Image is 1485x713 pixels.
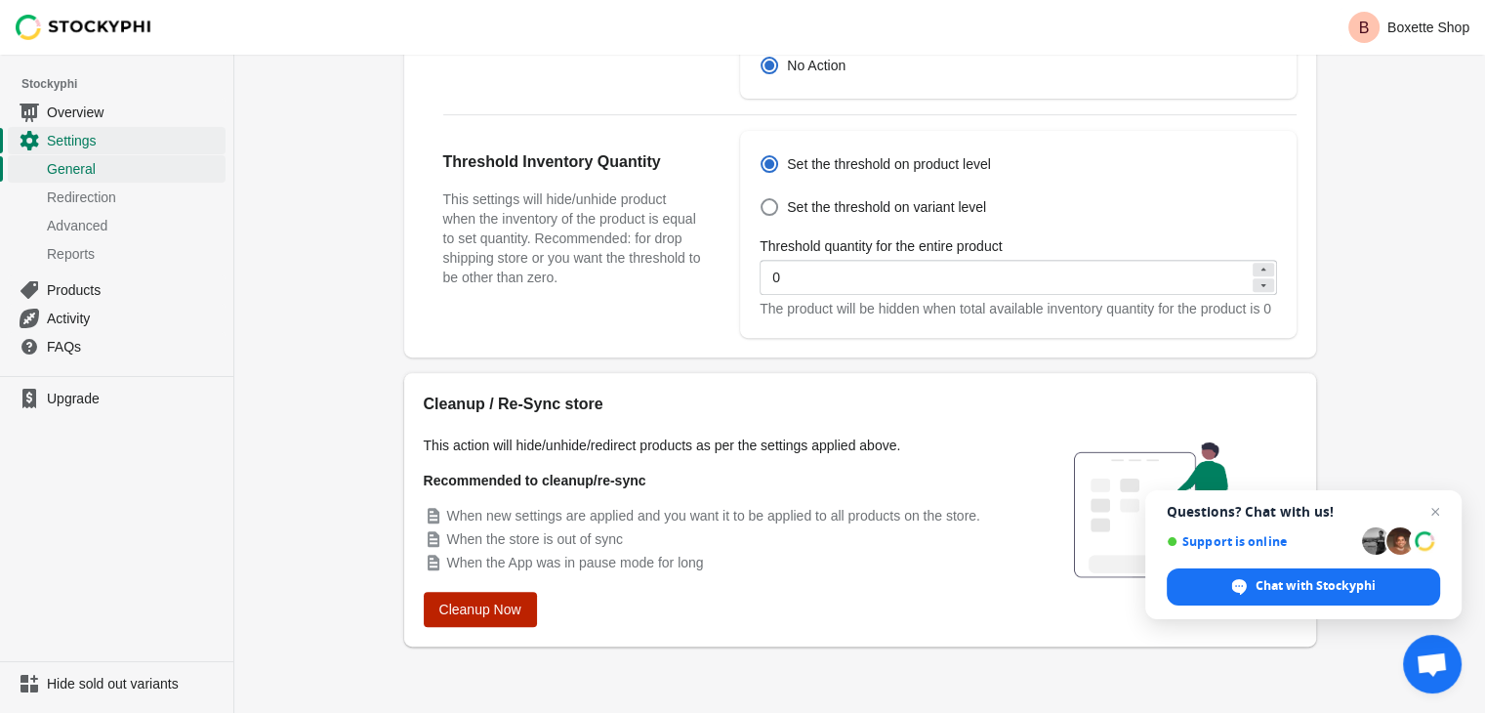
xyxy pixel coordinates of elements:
text: B [1359,20,1370,36]
p: Boxette Shop [1387,20,1469,35]
div: Chat with Stockyphi [1167,568,1440,606]
span: Redirection [47,188,222,207]
h2: Cleanup / Re-Sync store [424,393,1010,416]
h3: This settings will hide/unhide product when the inventory of the product is equal to set quantity... [443,189,702,287]
img: Stockyphi [16,15,152,40]
a: Advanced [8,211,226,239]
span: When the store is out of sync [447,531,624,547]
span: Set the threshold on variant level [787,197,986,217]
a: Activity [8,304,226,332]
a: Redirection [8,183,226,211]
a: Reports [8,239,226,268]
a: Overview [8,98,226,126]
a: Upgrade [8,385,226,412]
span: Cleanup Now [439,602,521,617]
span: Set the threshold on product level [787,154,991,174]
span: When the App was in pause mode for long [447,555,704,570]
button: Avatar with initials BBoxette Shop [1341,8,1477,47]
a: FAQs [8,332,226,360]
span: Questions? Chat with us! [1167,504,1440,520]
div: The product will be hidden when total available inventory quantity for the product is 0 [760,299,1276,318]
span: Activity [47,309,222,328]
span: FAQs [47,337,222,356]
span: Close chat [1423,500,1447,524]
span: Support is online [1167,534,1355,549]
span: Advanced [47,216,222,235]
p: This action will hide/unhide/redirect products as per the settings applied above. [424,436,1010,455]
a: Settings [8,126,226,154]
a: Hide sold out variants [8,670,226,697]
span: Settings [47,131,222,150]
h2: Threshold Inventory Quantity [443,150,702,174]
a: General [8,154,226,183]
span: No Action [787,56,846,75]
span: When new settings are applied and you want it to be applied to all products on the store. [447,508,980,524]
span: Overview [47,103,222,122]
span: Upgrade [47,389,222,408]
span: Chat with Stockyphi [1256,577,1376,595]
span: Hide sold out variants [47,674,222,693]
strong: Recommended to cleanup/re-sync [424,473,646,488]
span: General [47,159,222,179]
div: Open chat [1403,635,1462,693]
button: Cleanup Now [424,592,537,627]
span: Reports [47,244,222,264]
span: Stockyphi [21,74,233,94]
label: Threshold quantity for the entire product [760,236,1002,256]
a: Products [8,275,226,304]
span: Avatar with initials B [1348,12,1380,43]
span: Products [47,280,222,300]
